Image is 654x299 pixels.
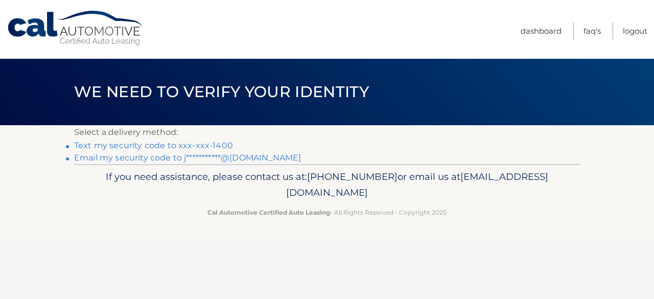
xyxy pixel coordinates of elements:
[7,10,145,47] a: Cal Automotive
[81,169,573,201] p: If you need assistance, please contact us at: or email us at
[74,125,580,140] p: Select a delivery method:
[583,22,601,39] a: FAQ's
[207,209,330,216] strong: Cal Automotive Certified Auto Leasing
[74,141,233,150] a: Text my security code to xxx-xxx-1400
[623,22,647,39] a: Logout
[307,171,398,182] span: [PHONE_NUMBER]
[74,82,369,101] span: We need to verify your identity
[81,207,573,218] p: - All Rights Reserved - Copyright 2025
[521,22,562,39] a: Dashboard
